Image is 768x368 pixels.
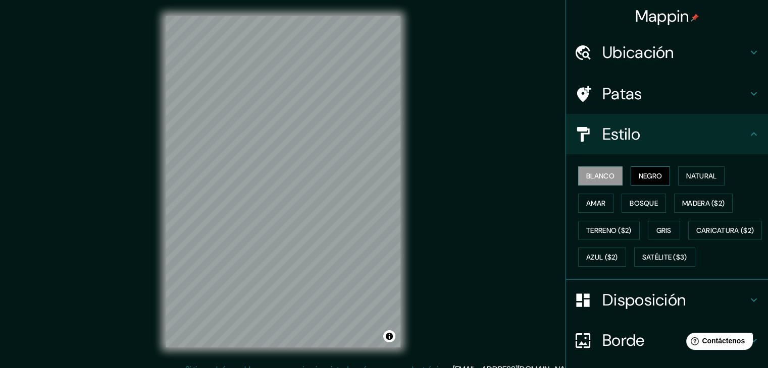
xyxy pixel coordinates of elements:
button: Amar [578,194,613,213]
div: Disposición [566,280,768,320]
button: Negro [631,166,671,186]
button: Terreno ($2) [578,221,640,240]
font: Azul ($2) [586,253,618,262]
font: Gris [656,226,672,235]
font: Negro [639,171,662,180]
img: pin-icon.png [691,14,699,22]
button: Natural [678,166,725,186]
font: Natural [686,171,716,180]
font: Mappin [635,6,689,27]
font: Blanco [586,171,615,180]
button: Blanco [578,166,623,186]
iframe: Lanzador de widgets de ayuda [678,329,757,357]
font: Caricatura ($2) [696,226,754,235]
button: Satélite ($3) [634,248,695,267]
button: Azul ($2) [578,248,626,267]
font: Ubicación [602,42,674,63]
font: Disposición [602,289,686,311]
div: Ubicación [566,32,768,73]
button: Bosque [622,194,666,213]
button: Caricatura ($2) [688,221,762,240]
button: Madera ($2) [674,194,733,213]
font: Patas [602,83,642,104]
font: Madera ($2) [682,199,725,208]
button: Gris [648,221,680,240]
font: Terreno ($2) [586,226,632,235]
canvas: Mapa [166,16,400,347]
font: Borde [602,330,645,351]
div: Estilo [566,114,768,154]
div: Borde [566,320,768,360]
div: Patas [566,74,768,114]
font: Satélite ($3) [642,253,687,262]
font: Amar [586,199,605,208]
font: Bosque [630,199,658,208]
font: Estilo [602,124,640,145]
button: Activar o desactivar atribución [383,330,395,342]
